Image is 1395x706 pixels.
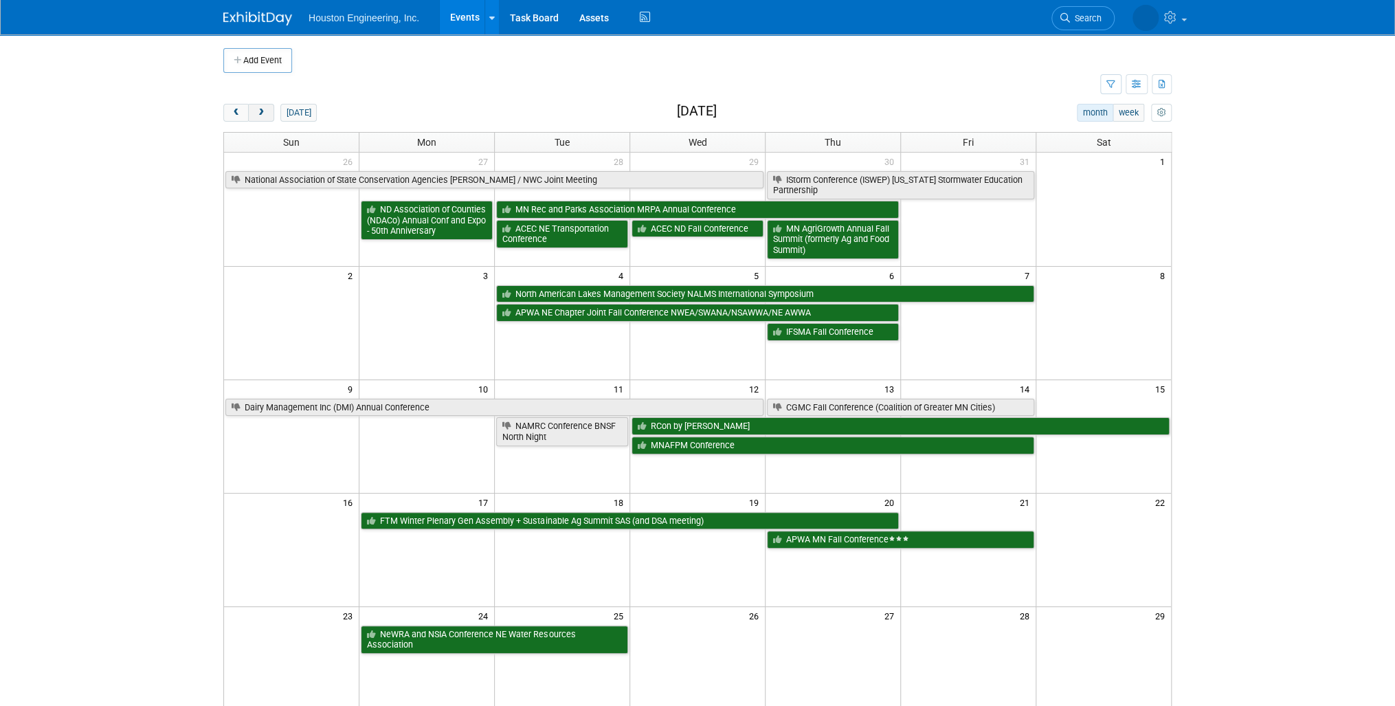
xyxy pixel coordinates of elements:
span: 23 [342,607,359,624]
a: IStorm Conference (ISWEP) [US_STATE] Stormwater Education Partnership [767,171,1034,199]
button: month [1077,104,1113,122]
a: MN AgriGrowth Annual Fall Summit (formerly Ag and Food Summit) [767,220,899,259]
button: next [248,104,274,122]
span: 29 [748,153,765,170]
span: 4 [617,267,629,284]
span: 12 [748,380,765,397]
span: Fri [963,137,974,148]
a: ACEC ND Fall Conference [632,220,763,238]
span: 21 [1018,494,1036,511]
span: 15 [1154,380,1171,397]
img: ExhibitDay [223,12,292,25]
a: North American Lakes Management Society NALMS International Symposium [496,285,1034,303]
a: NAMRC Conference BNSF North Night [496,417,628,445]
button: myCustomButton [1151,104,1172,122]
span: 6 [888,267,900,284]
span: 25 [612,607,629,624]
span: 19 [748,494,765,511]
span: 9 [346,380,359,397]
span: 27 [883,607,900,624]
a: ND Association of Counties (NDACo) Annual Conf and Expo - 50th Anniversary [361,201,493,240]
span: Sat [1096,137,1111,148]
button: prev [223,104,249,122]
span: 28 [612,153,629,170]
a: MN Rec and Parks Association MRPA Annual Conference [496,201,899,219]
span: 29 [1154,607,1171,624]
span: Thu [825,137,841,148]
span: Sun [283,137,300,148]
button: week [1113,104,1144,122]
span: Search [1070,13,1102,23]
a: CGMC Fall Conference (Coalition of Greater MN Cities) [767,399,1034,417]
span: 24 [477,607,494,624]
a: National Association of State Conservation Agencies [PERSON_NAME] / NWC Joint Meeting [225,171,763,189]
span: 22 [1154,494,1171,511]
span: 3 [482,267,494,284]
span: 7 [1023,267,1036,284]
span: 18 [612,494,629,511]
span: Mon [417,137,436,148]
a: ACEC NE Transportation Conference [496,220,628,248]
span: 1 [1159,153,1171,170]
span: 30 [883,153,900,170]
a: IFSMA Fall Conference [767,323,899,341]
span: 11 [612,380,629,397]
a: Dairy Management Inc (DMI) Annual Conference [225,399,763,417]
span: 27 [477,153,494,170]
span: 8 [1159,267,1171,284]
a: APWA MN Fall Conference [767,531,1034,549]
a: NeWRA and NSIA Conference NE Water Resources Association [361,626,628,654]
span: Wed [688,137,706,148]
img: Heidi Joarnt [1132,5,1159,31]
a: FTM Winter Plenary Gen Assembly + Sustainable Ag Summit SAS (and DSA meeting) [361,512,898,530]
span: 17 [477,494,494,511]
i: Personalize Calendar [1157,109,1165,118]
span: 16 [342,494,359,511]
a: MNAFPM Conference [632,437,1034,454]
a: Search [1051,6,1115,30]
span: 26 [748,607,765,624]
h2: [DATE] [677,104,717,119]
span: Tue [555,137,570,148]
span: 28 [1018,607,1036,624]
span: 2 [346,267,359,284]
span: 26 [342,153,359,170]
span: 31 [1018,153,1036,170]
span: 10 [477,380,494,397]
span: 13 [883,380,900,397]
button: Add Event [223,48,292,73]
span: Houston Engineering, Inc. [309,12,419,23]
button: [DATE] [280,104,317,122]
span: 20 [883,494,900,511]
span: 14 [1018,380,1036,397]
a: RCon by [PERSON_NAME] [632,417,1170,435]
span: 5 [752,267,765,284]
a: APWA NE Chapter Joint Fall Conference NWEA/SWANA/NSAWWA/NE AWWA [496,304,899,322]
